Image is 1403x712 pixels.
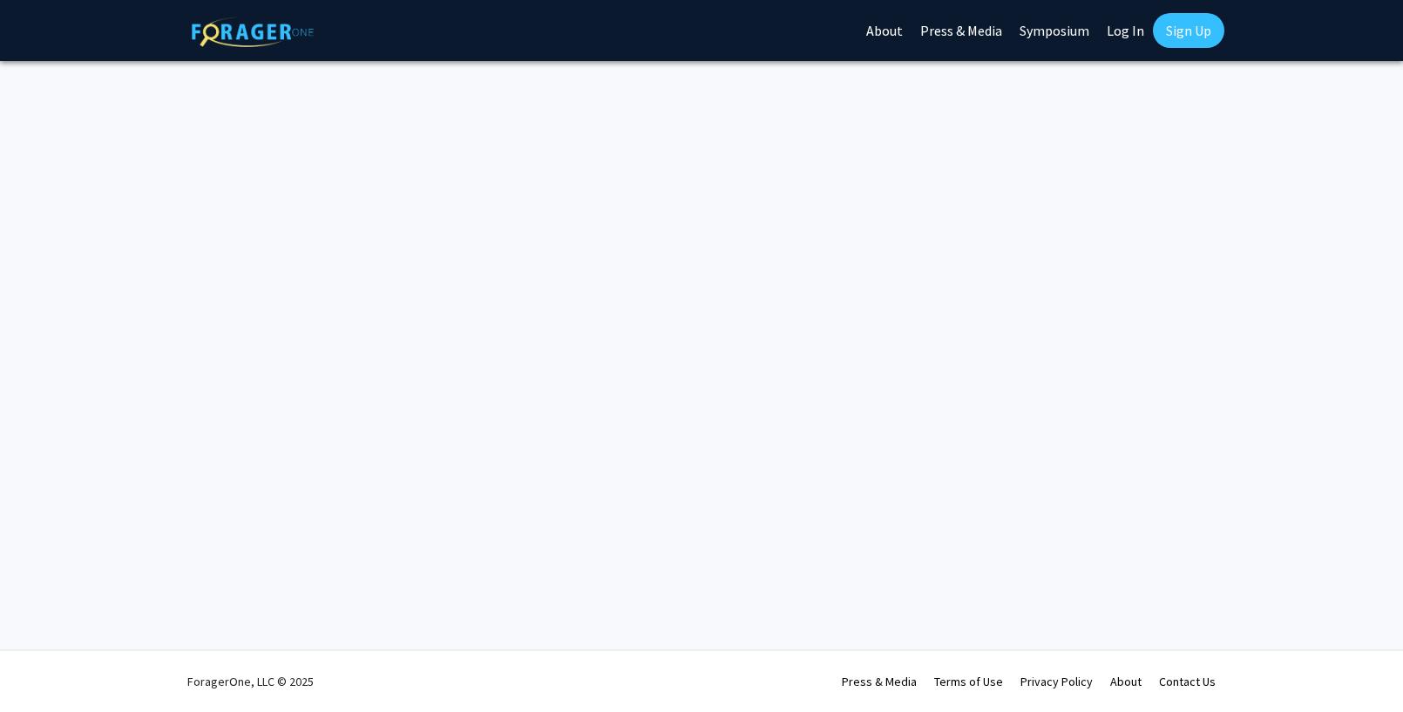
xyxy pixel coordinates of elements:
[1110,674,1142,689] a: About
[934,674,1003,689] a: Terms of Use
[192,17,314,47] img: ForagerOne Logo
[1153,13,1224,48] a: Sign Up
[187,651,314,712] div: ForagerOne, LLC © 2025
[1020,674,1093,689] a: Privacy Policy
[1159,674,1216,689] a: Contact Us
[842,674,917,689] a: Press & Media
